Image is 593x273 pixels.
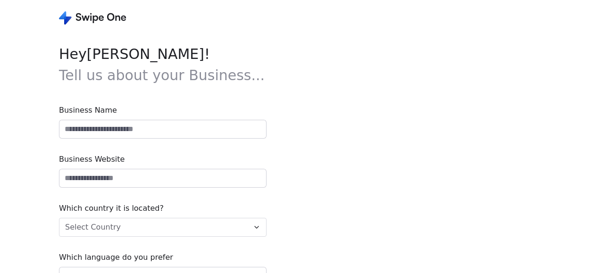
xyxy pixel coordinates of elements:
span: Hey [PERSON_NAME] ! [59,43,267,86]
span: Which language do you prefer [59,252,267,263]
span: Business Name [59,105,267,116]
span: Which country it is located? [59,203,267,214]
span: Select Country [65,222,121,233]
span: Business Website [59,154,267,165]
span: Tell us about your Business... [59,67,265,83]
